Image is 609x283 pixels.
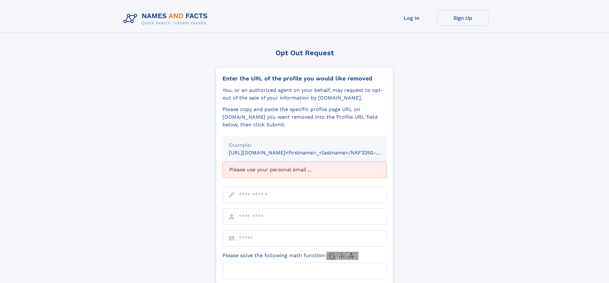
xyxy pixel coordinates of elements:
small: [URL][DOMAIN_NAME]<firstname>_<lastname>/NAF325G-xxxxxxxx [229,150,399,156]
div: Example: [229,141,380,149]
img: Logo Names and Facts [121,10,213,27]
div: Enter the URL of the profile you would like removed [223,75,387,82]
div: You, or an authorized agent on your behalf, may request to opt-out of the sale of your informatio... [223,86,387,102]
label: Please solve the following math function: [223,252,358,260]
a: Log In [386,10,437,26]
div: Please copy and paste the specific profile page URL on [DOMAIN_NAME] you want removed into the Pr... [223,106,387,129]
div: Please use your personal email ... [223,162,387,178]
a: Sign Up [437,10,488,26]
div: Opt Out Request [216,49,394,57]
